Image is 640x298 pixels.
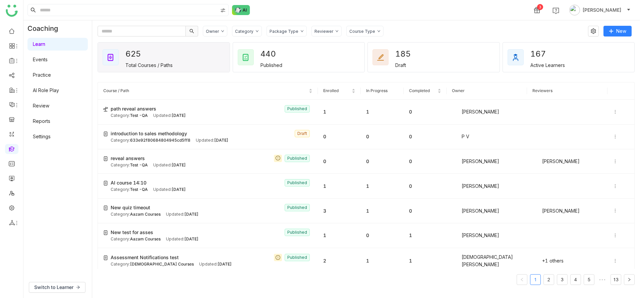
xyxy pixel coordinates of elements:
span: Test -QA [130,113,148,118]
span: Enrolled [323,88,339,93]
div: [PERSON_NAME] [532,207,602,215]
div: 625 [125,47,150,61]
td: 1 [361,100,404,125]
a: 5 [584,275,594,285]
a: 1 [530,275,540,285]
img: create-new-path.svg [103,107,108,111]
img: 684a9b22de261c4b36a3d00f [452,108,460,116]
div: [PERSON_NAME] [452,231,522,239]
img: 684a9b6bde261c4b36a3d2e3 [532,207,540,215]
td: 0 [404,125,447,149]
li: 1 [530,274,541,285]
span: Reviewers [532,88,552,93]
div: Published [260,62,282,68]
span: 633e92f80684804945cd5ff8 [130,138,190,143]
nz-tag: Draft [295,130,310,137]
div: Category: [111,187,148,193]
button: Previous Page [517,274,527,285]
button: [PERSON_NAME] [568,5,632,15]
nz-tag: Published [285,155,310,162]
td: 0 [404,100,447,125]
div: +1 others [532,257,602,265]
a: Settings [33,134,51,139]
div: [PERSON_NAME] [452,182,522,190]
img: published_courses.svg [242,53,250,61]
nz-tag: Published [285,229,310,236]
td: 1 [318,223,361,248]
img: help.svg [552,7,559,14]
button: Switch to Learner [29,282,85,293]
button: New [603,26,632,36]
div: [PERSON_NAME] [532,157,602,165]
div: Updated: [166,211,198,218]
a: 3 [557,275,567,285]
td: 1 [318,174,361,199]
div: [DEMOGRAPHIC_DATA][PERSON_NAME] [452,253,522,268]
span: Completed [409,88,430,93]
div: Category: [111,137,190,144]
div: Category: [111,261,194,268]
div: Updated: [166,236,198,242]
img: 68514051512bef77ea259416 [452,133,460,141]
img: 684a9b6bde261c4b36a3d2e3 [452,231,460,239]
div: P V [452,133,522,141]
li: 13 [610,274,621,285]
td: 0 [361,149,404,174]
td: 0 [404,199,447,223]
a: 2 [544,275,554,285]
span: ••• [597,274,608,285]
span: New [616,27,626,35]
a: Learn [33,41,45,47]
a: Events [33,57,48,62]
div: [PERSON_NAME] [452,157,522,165]
div: Owner [206,29,219,34]
img: 684a9b6bde261c4b36a3d2e3 [452,207,460,215]
img: create-new-course.svg [103,181,108,185]
td: 0 [404,149,447,174]
span: Aazam Courses [130,212,161,217]
a: Reports [33,118,50,124]
td: 0 [318,149,361,174]
div: 440 [260,47,285,61]
td: 0 [361,125,404,149]
span: [DATE] [172,113,186,118]
a: Review [33,103,49,108]
td: 1 [361,174,404,199]
div: Updated: [199,261,232,268]
li: 3 [557,274,568,285]
div: Updated: [196,137,228,144]
span: [DATE] [184,236,198,241]
span: New test for asses [111,229,153,236]
img: 684a9b22de261c4b36a3d00f [532,157,540,165]
button: Next Page [624,274,635,285]
div: [PERSON_NAME] [452,108,522,116]
nz-tag: Published [285,254,310,261]
img: 684a9b22de261c4b36a3d00f [452,157,460,165]
div: Updated: [153,187,186,193]
span: [DATE] [172,187,186,192]
img: ask-buddy-normal.svg [232,5,250,15]
span: [DATE] [218,262,232,267]
span: [DATE] [214,138,228,143]
div: Category: [111,162,148,168]
div: Category: [111,113,148,119]
img: create-new-course.svg [103,156,108,161]
span: In Progress [366,88,388,93]
nz-tag: Published [285,105,310,113]
a: AI Role Play [33,87,59,93]
span: path reveal answers [111,105,156,113]
div: 185 [395,47,419,61]
span: Test -QA [130,187,148,192]
span: Test -QA [130,162,148,167]
div: Course Type [349,29,375,34]
div: Reviewer [314,29,333,34]
span: New quiz timeout [111,204,150,211]
td: 1 [361,199,404,223]
span: [DATE] [172,162,186,167]
img: create-new-course.svg [103,255,108,260]
div: Category [235,29,253,34]
img: logo [6,5,18,17]
div: [PERSON_NAME] [452,207,522,215]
